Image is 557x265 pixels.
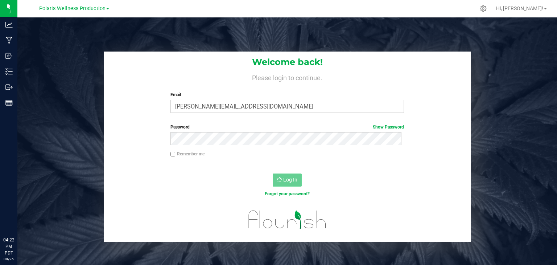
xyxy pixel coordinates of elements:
h4: Please login to continue. [104,73,471,81]
inline-svg: Reports [5,99,13,106]
inline-svg: Analytics [5,21,13,28]
inline-svg: Inventory [5,68,13,75]
inline-svg: Outbound [5,83,13,91]
span: Polaris Wellness Production [39,5,106,12]
div: Manage settings [479,5,488,12]
a: Show Password [373,125,404,130]
a: Forgot your password? [265,191,310,196]
p: 08/26 [3,256,14,262]
h1: Welcome back! [104,57,471,67]
label: Email [170,91,404,98]
img: flourish_logo.svg [242,205,333,234]
button: Log In [273,174,302,187]
span: Password [170,125,190,130]
label: Remember me [170,151,205,157]
inline-svg: Manufacturing [5,37,13,44]
p: 04:22 PM PDT [3,237,14,256]
span: Log In [283,177,297,183]
input: Remember me [170,152,176,157]
span: Hi, [PERSON_NAME]! [496,5,543,11]
inline-svg: Inbound [5,52,13,60]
